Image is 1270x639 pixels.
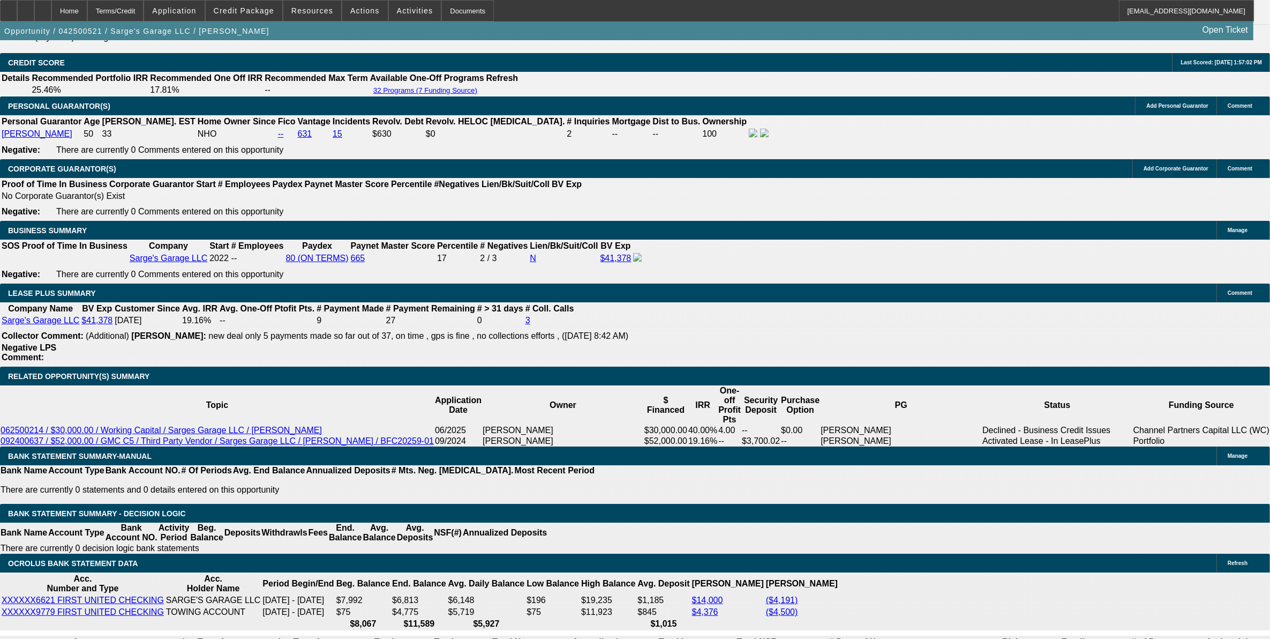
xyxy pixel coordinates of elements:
[115,304,180,313] b: Customer Since
[653,117,701,126] b: Dist to Bus.
[633,253,642,262] img: facebook-icon.png
[214,6,274,15] span: Credit Package
[262,607,334,618] td: [DATE] - [DATE]
[56,207,283,216] span: There are currently 0 Comments entered on this opportunity
[224,523,261,543] th: Deposits
[392,619,446,629] th: $11,589
[526,595,580,606] td: $196
[600,254,632,263] a: $41,378
[692,574,764,594] th: [PERSON_NAME]
[264,85,369,95] td: --
[477,315,524,326] td: 0
[448,574,525,594] th: Avg. Daily Balance
[196,180,215,189] b: Start
[514,465,595,476] th: Most Recent Period
[2,145,40,154] b: Negative:
[982,436,1133,447] td: Activated Lease - In LeasePlus
[637,607,690,618] td: $845
[820,385,982,425] th: PG
[149,85,263,95] td: 17.81%
[526,607,580,618] td: $75
[486,73,519,84] th: Refresh
[437,241,478,250] b: Percentile
[433,523,462,543] th: NSF(#)
[336,595,390,606] td: $7,992
[8,559,138,568] span: OCROLUS BANK STATEMENT DATA
[1,426,322,435] a: 062500214 / $30,000.00 / Working Capital / Sarges Garage LLC / [PERSON_NAME]
[130,254,207,263] a: Sarge's Garage LLC
[2,343,56,362] b: Negative LPS Comment:
[448,607,525,618] td: $5,719
[1,241,20,251] th: SOS
[372,128,424,140] td: $630
[1144,166,1208,172] span: Add Corporate Guarantor
[688,385,718,425] th: IRR
[386,304,475,313] b: # Payment Remaining
[396,523,434,543] th: Avg. Deposits
[1,73,30,84] th: Details
[56,270,283,279] span: There are currently 0 Comments entered on this opportunity
[351,254,365,263] a: 665
[350,6,380,15] span: Actions
[391,180,432,189] b: Percentile
[820,436,982,447] td: [PERSON_NAME]
[530,254,536,263] a: N
[82,304,112,313] b: BV Exp
[552,180,582,189] b: BV Exp
[21,241,128,251] th: Proof of Time In Business
[718,436,741,447] td: --
[1228,290,1252,296] span: Comment
[8,226,87,235] span: BUSINESS SUMMARY
[780,425,820,436] td: $0.00
[209,252,229,264] td: 2022
[152,6,196,15] span: Application
[262,574,334,594] th: Period Begin/End
[2,129,72,138] a: [PERSON_NAME]
[84,117,100,126] b: Age
[612,128,651,140] td: --
[105,523,158,543] th: Bank Account NO.
[220,304,314,313] b: Avg. One-Off Ptofit Pts.
[181,465,232,476] th: # Of Periods
[702,117,747,126] b: Ownership
[261,523,307,543] th: Withdrawls
[370,73,485,84] th: Available One-Off Programs
[286,254,349,263] a: 80 (ON TERMS)
[336,619,390,629] th: $8,067
[644,385,688,425] th: $ Financed
[328,523,362,543] th: End. Balance
[231,241,284,250] b: # Employees
[741,385,780,425] th: Security Deposit
[386,315,476,326] td: 27
[83,128,100,140] td: 50
[425,128,566,140] td: $0
[437,254,478,263] div: 17
[308,523,328,543] th: Fees
[8,509,186,518] span: Bank Statement Summary - Decision Logic
[2,117,81,126] b: Personal Guarantor
[392,607,446,618] td: $4,775
[336,574,390,594] th: Beg. Balance
[482,385,644,425] th: Owner
[190,523,223,543] th: Beg. Balance
[102,128,196,140] td: 33
[342,1,388,21] button: Actions
[31,85,148,95] td: 25.46%
[434,425,482,436] td: 06/2025
[198,117,276,126] b: Home Owner Since
[302,241,332,250] b: Paydex
[820,425,982,436] td: [PERSON_NAME]
[581,574,636,594] th: High Balance
[482,180,550,189] b: Lien/Bk/Suit/Coll
[278,117,296,126] b: Fico
[692,607,718,616] a: $4,376
[1228,227,1248,233] span: Manage
[637,595,690,606] td: $1,185
[526,574,580,594] th: Low Balance
[480,254,528,263] div: 2 / 3
[780,436,820,447] td: --
[652,128,701,140] td: --
[637,619,690,629] th: $1,015
[218,180,270,189] b: # Employees
[8,372,149,381] span: RELATED OPPORTUNITY(S) SUMMARY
